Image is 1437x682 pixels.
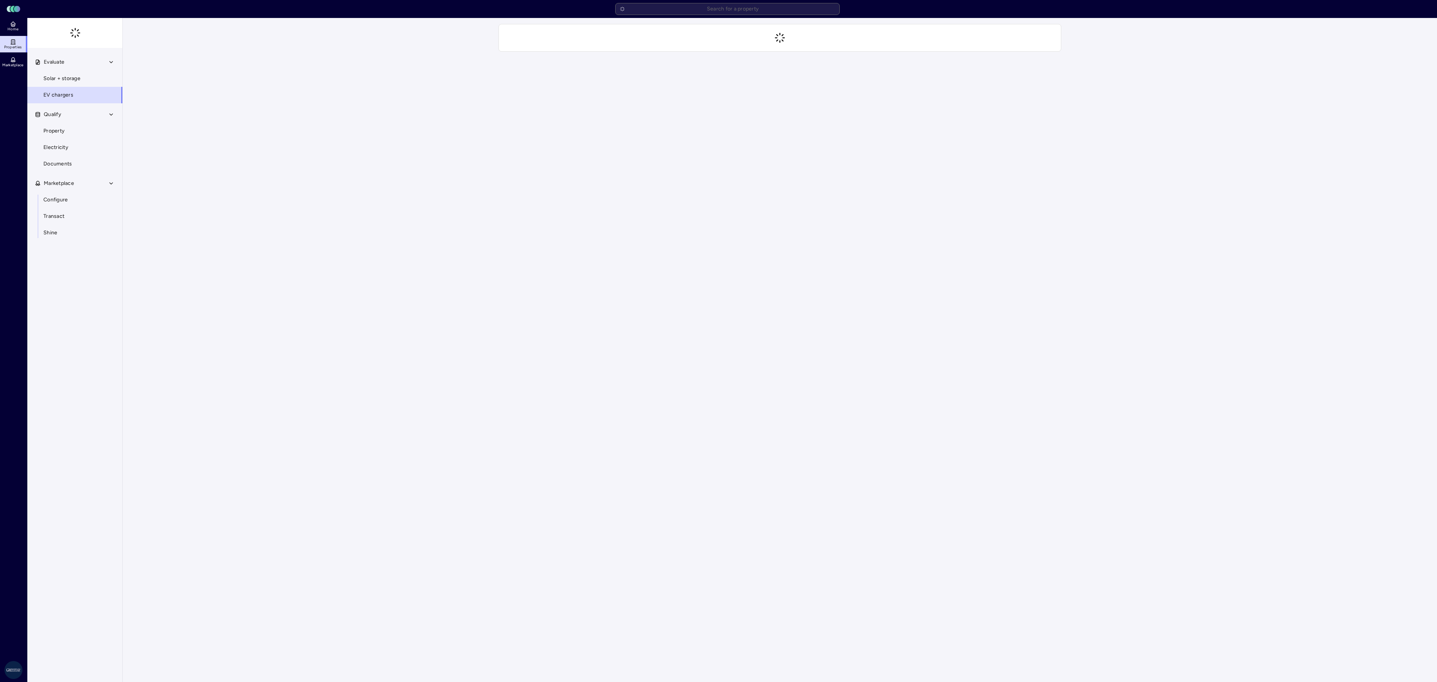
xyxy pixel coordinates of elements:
a: Configure [27,192,123,208]
a: Documents [27,156,123,172]
a: Shine [27,225,123,241]
span: Home [7,27,18,31]
a: Solar + storage [27,70,123,87]
span: Qualify [44,110,61,119]
a: Electricity [27,139,123,156]
span: Property [43,127,64,135]
span: Electricity [43,143,68,152]
span: Marketplace [2,63,23,67]
span: Evaluate [44,58,64,66]
img: Greystar AS [4,661,22,679]
button: Qualify [27,106,123,123]
span: Properties [4,45,22,49]
a: Transact [27,208,123,225]
span: Solar + storage [43,74,80,83]
span: Configure [43,196,68,204]
button: Marketplace [27,175,123,192]
span: Documents [43,160,72,168]
span: Marketplace [44,179,74,188]
span: Transact [43,212,64,220]
span: Shine [43,229,57,237]
span: EV chargers [43,91,73,99]
a: Property [27,123,123,139]
input: Search for a property [615,3,840,15]
button: Evaluate [27,54,123,70]
a: EV chargers [27,87,123,103]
